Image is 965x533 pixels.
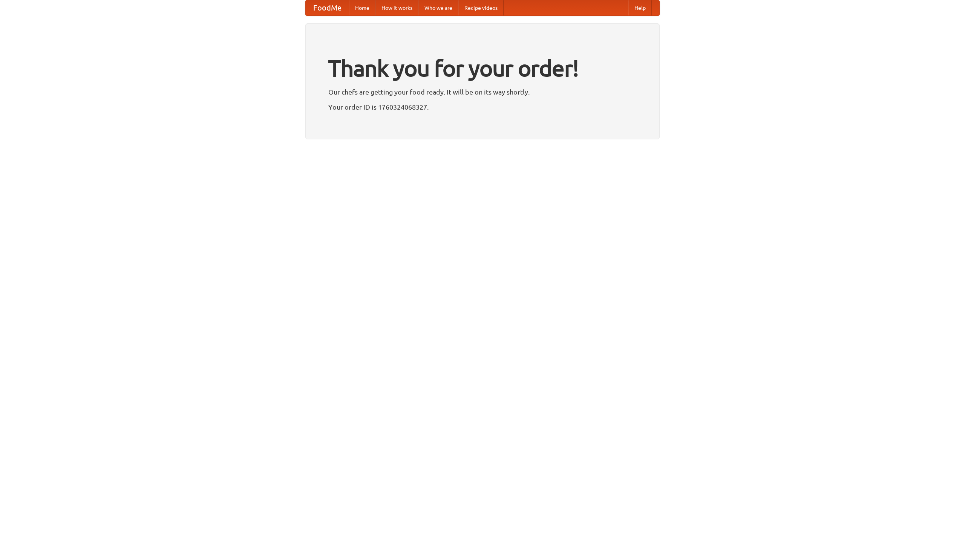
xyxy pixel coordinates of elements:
p: Your order ID is 1760324068327. [328,101,637,113]
a: Recipe videos [458,0,504,15]
a: FoodMe [306,0,349,15]
a: How it works [375,0,418,15]
a: Help [628,0,652,15]
a: Home [349,0,375,15]
p: Our chefs are getting your food ready. It will be on its way shortly. [328,86,637,98]
h1: Thank you for your order! [328,50,637,86]
a: Who we are [418,0,458,15]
